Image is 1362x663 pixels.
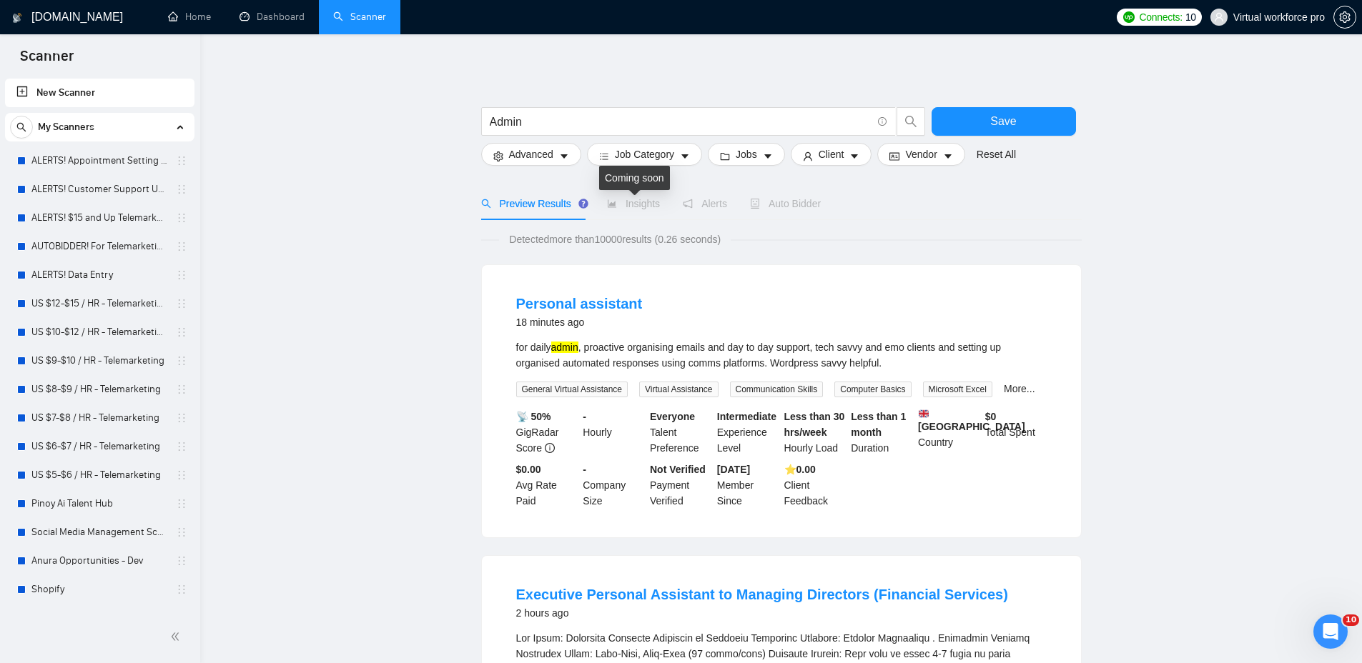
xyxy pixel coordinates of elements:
a: US $12-$15 / HR - Telemarketing [31,289,167,318]
button: Save [932,107,1076,136]
span: folder [720,151,730,161]
span: holder [176,412,187,424]
div: Talent Preference [647,409,714,456]
div: Coming soon [599,166,670,190]
span: holder [176,269,187,281]
b: $ 0 [985,411,997,422]
a: US $10-$12 / HR - Telemarketing [31,318,167,347]
button: search [897,107,925,136]
span: holder [176,184,187,195]
input: Search Freelance Jobs... [490,113,872,131]
span: Scanner [9,46,85,76]
b: [GEOGRAPHIC_DATA] [918,409,1025,432]
div: Payment Verified [647,462,714,509]
b: ⭐️ 0.00 [784,464,816,475]
a: More... [1004,383,1035,394]
span: holder [176,355,187,367]
span: info-circle [545,443,555,453]
span: holder [176,584,187,595]
span: setting [1334,11,1356,23]
b: [DATE] [717,464,750,475]
span: 10 [1343,614,1359,626]
b: Less than 30 hrs/week [784,411,845,438]
button: setting [1333,6,1356,29]
div: for daily , proactive organising emails and day to day support, tech savvy and emo clients and se... [516,339,1047,371]
div: Member Since [714,462,781,509]
div: Avg Rate Paid [513,462,581,509]
b: Intermediate [717,411,776,422]
span: Connects: [1140,9,1183,25]
span: Virtual Assistance [639,382,719,397]
li: New Scanner [5,79,194,107]
a: Reset All [977,146,1016,162]
iframe: Intercom live chat [1313,614,1348,649]
b: - [583,411,586,422]
b: - [583,464,586,475]
span: caret-down [559,151,569,161]
a: Executive Personal Assistant to Managing Directors (Financial Services) [516,587,1008,602]
span: holder [176,155,187,166]
a: homeHome [168,11,211,23]
div: Tooltip anchor [577,197,590,210]
a: AUTOBIDDER! For Telemarketing in the [GEOGRAPHIC_DATA] [31,232,167,261]
button: userClientcaret-down [791,143,872,166]
a: Personal assistant [516,296,643,311]
span: idcard [889,151,899,161]
a: dashboardDashboard [240,11,305,23]
span: info-circle [878,117,887,126]
a: Anura Opportunities - Dev [31,547,167,575]
span: search [481,199,491,209]
button: folderJobscaret-down [708,143,785,166]
div: Duration [848,409,915,456]
span: Alerts [683,198,727,209]
b: Not Verified [650,464,706,475]
mark: admin [551,342,578,353]
span: holder [176,555,187,567]
span: bars [599,151,609,161]
span: Save [990,112,1016,130]
a: US $9-$10 / HR - Telemarketing [31,347,167,375]
button: barsJob Categorycaret-down [587,143,702,166]
img: 🇬🇧 [919,409,929,419]
button: search [10,116,33,139]
a: ALERTS! Customer Support USA [31,175,167,204]
span: holder [176,241,187,252]
div: Client Feedback [781,462,849,509]
span: double-left [170,629,184,644]
div: Experience Level [714,409,781,456]
span: holder [176,469,187,481]
span: search [897,115,924,128]
span: Advanced [509,146,553,162]
a: US $8-$9 / HR - Telemarketing [31,375,167,404]
span: Detected more than 10000 results (0.26 seconds) [499,231,731,247]
span: area-chart [607,199,617,209]
span: Jobs [736,146,757,162]
div: Hourly [580,409,647,456]
b: Everyone [650,411,695,422]
a: ALERTS! Data Entry [31,261,167,289]
div: Hourly Load [781,409,849,456]
a: Shopify [31,575,167,604]
span: Client [819,146,844,162]
a: US $5-$6 / HR - Telemarketing [31,461,167,489]
span: Preview Results [481,198,584,209]
div: GigRadar Score [513,409,581,456]
b: $0.00 [516,464,541,475]
a: ALERTS! Appointment Setting or Cold Calling [31,146,167,175]
img: upwork-logo.png [1123,11,1135,23]
span: setting [493,151,503,161]
span: Computer Basics [834,382,911,397]
span: user [1214,12,1224,22]
span: Job Category [615,146,674,162]
a: setting [1333,11,1356,23]
img: logo [12,6,22,29]
div: Company Size [580,462,647,509]
span: caret-down [849,151,859,161]
span: robot [750,199,760,209]
a: Social Media Management Scanner [31,518,167,547]
span: notification [683,199,693,209]
div: 2 hours ago [516,604,1008,622]
span: Insights [607,198,660,209]
span: General Virtual Assistance [516,382,628,397]
li: My Scanners [5,113,194,604]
